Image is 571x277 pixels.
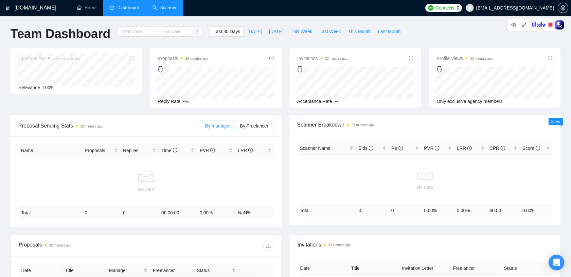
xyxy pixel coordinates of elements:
[197,207,235,219] td: 0.00 %
[18,85,40,90] span: Relevance
[298,262,349,275] th: Date
[247,28,262,35] span: [DATE]
[18,122,200,130] span: Proposal Sending Stats
[409,56,413,60] span: info-circle
[265,26,287,37] button: [DATE]
[421,204,454,217] td: 0.00 %
[319,28,341,35] span: Last Week
[77,5,97,10] a: homeHome
[548,56,553,60] span: info-circle
[154,29,160,34] span: swap-right
[389,204,421,217] td: 0
[558,5,568,10] a: setting
[348,28,371,35] span: This Month
[490,146,505,151] span: CPR
[158,63,208,75] div: 0
[297,121,553,129] span: Scanner Breakdown
[183,99,189,104] span: -%
[352,123,374,127] time: 33 minutes ago
[109,267,141,274] span: Manager
[487,204,520,217] td: $ 0.00
[297,99,332,104] span: Acceptance Rate
[523,146,540,151] span: Score
[205,123,230,129] span: By manager
[297,63,348,75] div: 0
[158,99,180,104] span: Reply Rate
[356,204,389,217] td: 0
[457,146,472,151] span: LRR
[21,186,271,193] div: No data
[451,262,502,275] th: Freelancer
[300,184,550,191] div: No data
[120,144,159,157] th: Replies
[263,243,273,248] span: download
[123,147,151,154] span: Replies
[213,28,240,35] span: Last 30 Days
[349,146,353,150] span: filter
[122,28,152,35] input: Start date
[298,241,553,249] span: Invitations
[558,5,568,10] span: setting
[197,267,229,274] span: Status
[120,207,159,219] td: 0
[437,99,503,104] span: Only exclusive agency members
[435,146,439,150] span: info-circle
[348,262,400,275] th: Title
[467,146,472,150] span: info-circle
[186,57,208,60] time: 29 minutes ago
[173,148,177,152] span: info-circle
[335,99,338,104] span: --
[263,241,274,251] button: download
[82,207,120,219] td: 0
[230,266,237,275] span: filter
[210,26,244,37] button: Last 30 Days
[345,26,374,37] button: This Month
[10,26,110,42] h1: Team Dashboard
[240,123,268,129] span: By Freelancer
[551,119,561,124] span: New
[374,26,404,37] button: Last Month
[144,268,148,272] span: filter
[43,85,54,90] span: 100%
[520,204,553,217] td: 0.00 %
[269,56,274,60] span: info-circle
[558,3,568,13] button: setting
[436,4,455,11] span: Connects:
[300,146,330,151] span: Scanner Name
[549,255,564,270] div: Open Intercom Messenger
[248,148,253,152] span: info-circle
[19,241,146,251] div: Proposals
[82,144,120,157] th: Proposals
[117,5,139,10] span: Dashboard
[19,264,62,277] th: Date
[106,264,150,277] th: Manager
[470,57,492,60] time: 33 minutes ago
[536,146,540,150] span: info-circle
[110,5,114,10] span: dashboard
[359,146,373,151] span: Bids
[6,3,10,13] img: logo
[297,204,356,217] td: Total
[238,148,253,153] span: LRR
[369,146,373,150] span: info-circle
[454,204,487,217] td: 0.00 %
[391,146,403,151] span: Re
[200,148,215,153] span: PVR
[18,207,82,219] td: Total
[316,26,345,37] button: Last Week
[348,143,355,153] span: filter
[80,125,102,128] time: 29 minutes ago
[329,243,351,247] time: 33 minutes ago
[399,146,403,150] span: info-circle
[424,146,439,151] span: PVR
[18,144,82,157] th: Name
[154,29,160,34] span: to
[62,264,106,277] th: Title
[501,262,552,275] th: Status
[437,54,493,62] span: Profile Views
[161,148,177,153] span: Time
[269,28,283,35] span: [DATE]
[297,54,348,62] span: Invitations
[142,266,149,275] span: filter
[162,28,192,35] input: End date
